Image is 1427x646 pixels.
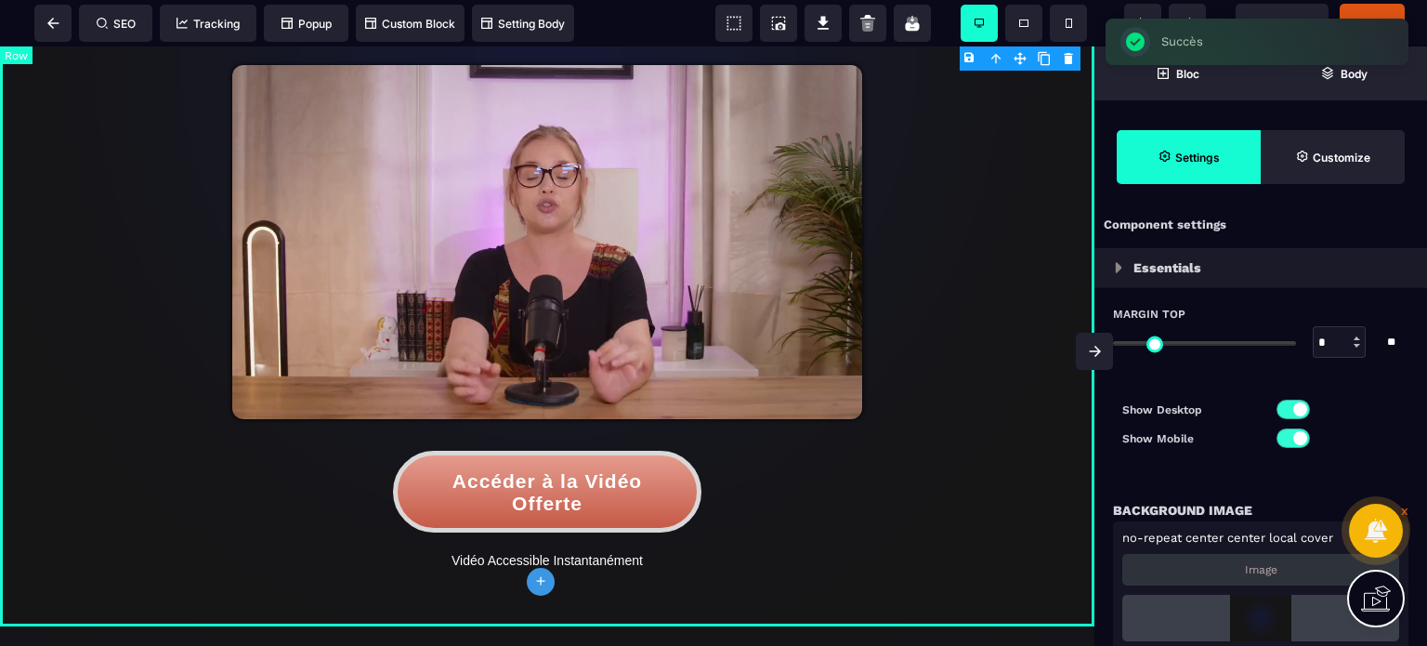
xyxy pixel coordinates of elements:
[1269,531,1297,545] span: local
[1117,130,1261,184] span: Settings
[393,404,701,486] button: Accéder à la Vidéo Offerte
[281,17,332,31] span: Popup
[1122,429,1261,448] p: Show Mobile
[1175,151,1220,165] strong: Settings
[1261,130,1405,184] span: Open Style Manager
[1133,257,1201,279] p: Essentials
[1261,46,1427,100] span: Open Layer Manager
[232,19,862,373] img: cb45c89af70ad72fd54675e168b322dd_t%C3%A9l%C3%A9chargement.png
[481,17,565,31] span: Setting Body
[1113,307,1185,322] span: Margin Top
[232,500,862,529] text: Vidéo Accessible Instantanément
[1113,499,1252,521] p: Background Image
[760,5,797,42] span: Screenshot
[1205,595,1316,641] img: loading
[1094,207,1427,244] div: Component settings
[1176,67,1199,81] strong: Bloc
[715,5,753,42] span: View components
[177,17,240,31] span: Tracking
[1301,531,1333,545] span: cover
[1236,4,1329,41] span: Preview
[1341,67,1368,81] strong: Body
[1401,499,1408,521] a: x
[1122,401,1261,419] p: Show Desktop
[1115,262,1122,273] img: loading
[1354,16,1391,30] span: Publier
[1313,151,1370,165] strong: Customize
[1185,531,1265,545] span: center center
[1245,563,1277,576] p: Image
[365,17,455,31] span: Custom Block
[1248,16,1316,30] span: Previsualiser
[97,17,136,31] span: SEO
[1094,46,1261,100] span: Open Blocks
[1122,531,1182,545] span: no-repeat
